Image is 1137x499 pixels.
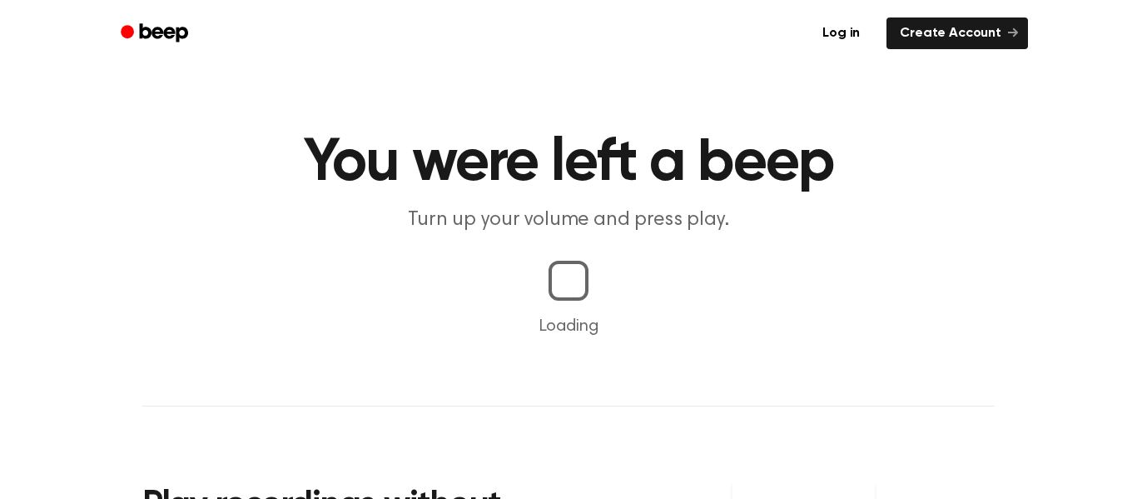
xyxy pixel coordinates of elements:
[249,207,888,234] p: Turn up your volume and press play.
[886,17,1028,49] a: Create Account
[806,14,876,52] a: Log in
[20,314,1117,339] p: Loading
[109,17,203,50] a: Beep
[142,133,995,193] h1: You were left a beep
